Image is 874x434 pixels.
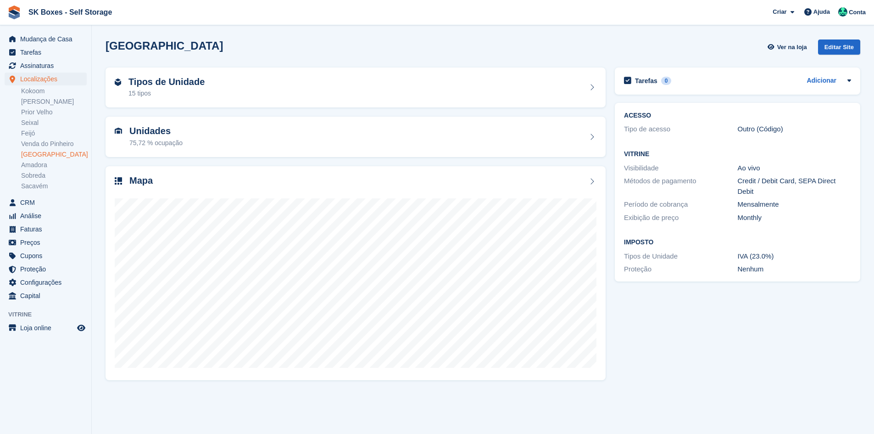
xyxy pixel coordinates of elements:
a: menu [5,321,87,334]
h2: ACESSO [624,112,851,119]
span: Proteção [20,263,75,276]
a: [GEOGRAPHIC_DATA] [21,150,87,159]
div: Credit / Debit Card, SEPA Direct Debit [738,176,851,197]
span: Mudança de Casa [20,33,75,45]
a: Adicionar [807,76,836,86]
a: Loja de pré-visualização [76,322,87,333]
img: SK Boxes - Comercial [838,7,847,17]
a: menu [5,33,87,45]
span: Loja online [20,321,75,334]
div: Tipos de Unidade [624,251,737,262]
a: Sobreda [21,171,87,180]
span: Cupons [20,249,75,262]
a: menu [5,276,87,289]
h2: Vitrine [624,151,851,158]
a: [PERSON_NAME] [21,97,87,106]
img: map-icn-33ee37083ee616e46c38cad1a60f524a97daa1e2b2c8c0bc3eb3415660979fc1.svg [115,177,122,185]
a: menu [5,289,87,302]
a: menu [5,249,87,262]
a: Sacavém [21,182,87,191]
a: Tipos de Unidade 15 tipos [106,68,606,108]
div: 75,72 % ocupação [129,138,183,148]
span: Faturas [20,223,75,236]
a: Seixal [21,118,87,127]
h2: Tipos de Unidade [128,77,205,87]
div: IVA (23.0%) [738,251,851,262]
div: Outro (Código) [738,124,851,135]
div: Editar Site [818,39,860,55]
span: Ajuda [813,7,830,17]
a: Amadora [21,161,87,169]
a: Venda do Pinheiro [21,140,87,148]
a: menu [5,236,87,249]
div: Visibilidade [624,163,737,174]
div: 15 tipos [128,89,205,98]
div: Proteção [624,264,737,275]
a: Mapa [106,166,606,381]
span: Criar [773,7,786,17]
span: Vitrine [8,310,91,319]
span: Configurações [20,276,75,289]
span: Tarefas [20,46,75,59]
div: Monthly [738,213,851,223]
span: Conta [849,8,866,17]
h2: Mapa [129,175,153,186]
a: Prior Velho [21,108,87,117]
a: menu [5,59,87,72]
a: menu [5,73,87,85]
img: unit-type-icn-2b2737a686de81e16bb02015468b77c625bbabd49415b5ef34ead5e3b44a266d.svg [115,79,121,86]
h2: Imposto [624,239,851,246]
div: 0 [661,77,672,85]
span: Capital [20,289,75,302]
h2: Unidades [129,126,183,136]
span: Análise [20,209,75,222]
span: CRM [20,196,75,209]
a: Unidades 75,72 % ocupação [106,117,606,157]
div: Nenhum [738,264,851,275]
div: Ao vivo [738,163,851,174]
div: Métodos de pagamento [624,176,737,197]
span: Localizações [20,73,75,85]
a: Editar Site [818,39,860,58]
div: Período de cobrança [624,199,737,210]
span: Preços [20,236,75,249]
a: menu [5,209,87,222]
h2: [GEOGRAPHIC_DATA] [106,39,223,52]
div: Tipo de acesso [624,124,737,135]
a: menu [5,263,87,276]
img: unit-icn-7be61d7bf1b0ce9d3e12c5938cc71ed9869f7b940bace4675aadf7bd6d80202e.svg [115,128,122,134]
a: Feijó [21,129,87,138]
div: Mensalmente [738,199,851,210]
span: Assinaturas [20,59,75,72]
a: menu [5,196,87,209]
a: menu [5,223,87,236]
a: menu [5,46,87,59]
a: Kokoom [21,87,87,96]
a: SK Boxes - Self Storage [25,5,116,20]
img: stora-icon-8386f47178a22dfd0bd8f6a31ec36ba5ce8667c1dd55bd0f319d3a0aa187defe.svg [7,6,21,19]
span: Ver na loja [777,43,807,52]
div: Exibição de preço [624,213,737,223]
h2: Tarefas [635,77,657,85]
a: Ver na loja [766,39,810,55]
